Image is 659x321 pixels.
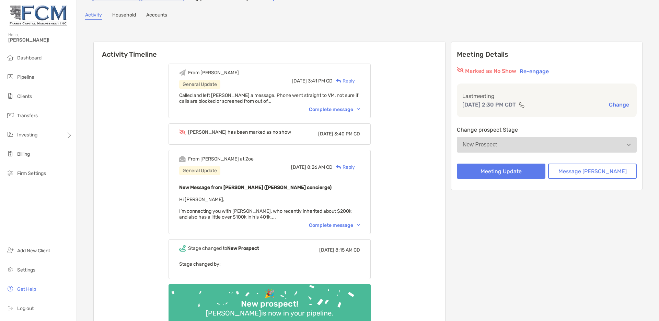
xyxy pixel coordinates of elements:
img: dashboard icon [6,53,14,62]
div: [PERSON_NAME] is now in your pipeline. [203,309,336,317]
p: [DATE] 2:30 PM CDT [462,100,516,109]
span: Add New Client [17,248,50,254]
span: Hi [PERSON_NAME], I’m connecting you with [PERSON_NAME], who recently inherited about $200k and a... [179,197,351,220]
img: settings icon [6,265,14,274]
div: New prospect! [238,299,301,309]
span: Billing [17,151,30,157]
span: Investing [17,132,37,138]
p: Last meeting [462,92,631,100]
button: Change [607,101,631,108]
div: General Update [179,166,220,175]
b: New Message from [PERSON_NAME] ([PERSON_NAME] concierge) [179,185,332,190]
span: Get Help [17,286,36,292]
img: Event icon [179,130,186,135]
img: Reply icon [336,165,341,169]
a: Accounts [146,12,167,20]
div: From [PERSON_NAME] [188,70,239,76]
span: [DATE] [318,131,333,137]
b: New Prospect [227,245,259,251]
div: From [PERSON_NAME] at Zoe [188,156,254,162]
div: New Prospect [463,142,497,148]
span: Dashboard [17,55,42,61]
img: investing icon [6,130,14,139]
button: Re-engage [518,67,551,75]
p: Meeting Details [457,50,637,59]
span: 3:40 PM CD [334,131,360,137]
img: clients icon [6,92,14,100]
img: Event icon [179,69,186,76]
span: Called and left [PERSON_NAME] a message. Phone went straight to VM, not sure if calls are blocked... [179,92,358,104]
img: add_new_client icon [6,246,14,254]
span: [DATE] [292,78,307,84]
img: red eyr [457,67,464,73]
img: Chevron icon [357,108,360,110]
button: Message [PERSON_NAME] [548,164,637,179]
img: Event icon [179,245,186,252]
img: get-help icon [6,285,14,293]
div: Complete message [309,107,360,112]
img: Open dropdown arrow [627,144,631,146]
img: Chevron icon [357,224,360,226]
h6: Activity Timeline [94,42,445,58]
span: Clients [17,93,32,99]
img: pipeline icon [6,73,14,81]
img: transfers icon [6,111,14,119]
img: Zoe Logo [8,3,68,27]
img: billing icon [6,150,14,158]
span: Log out [17,306,34,311]
span: 8:26 AM CD [307,164,333,170]
div: General Update [179,80,220,89]
div: Reply [333,77,355,85]
span: Transfers [17,113,38,119]
div: [PERSON_NAME] has been marked as no show [188,129,291,135]
span: [DATE] [291,164,306,170]
span: Pipeline [17,74,34,80]
div: 🎉 [262,289,277,299]
button: New Prospect [457,137,637,153]
a: Household [112,12,136,20]
span: Firm Settings [17,170,46,176]
span: 3:41 PM CD [308,78,333,84]
img: Event icon [179,156,186,162]
img: Confetti [169,284,371,316]
div: Reply [333,164,355,171]
img: firm-settings icon [6,169,14,177]
a: Activity [85,12,102,20]
div: Complete message [309,222,360,228]
img: communication type [519,102,525,108]
p: Change prospect Stage [457,125,637,134]
span: [PERSON_NAME]! [8,37,72,43]
img: logout icon [6,304,14,312]
img: Reply icon [336,79,341,83]
p: Marked as No Show [465,67,516,75]
button: Meeting Update [457,164,545,179]
p: Stage changed by: [179,260,360,268]
span: 8:15 AM CD [335,247,360,253]
span: [DATE] [319,247,334,253]
span: Settings [17,267,35,273]
div: Stage changed to [188,245,259,251]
